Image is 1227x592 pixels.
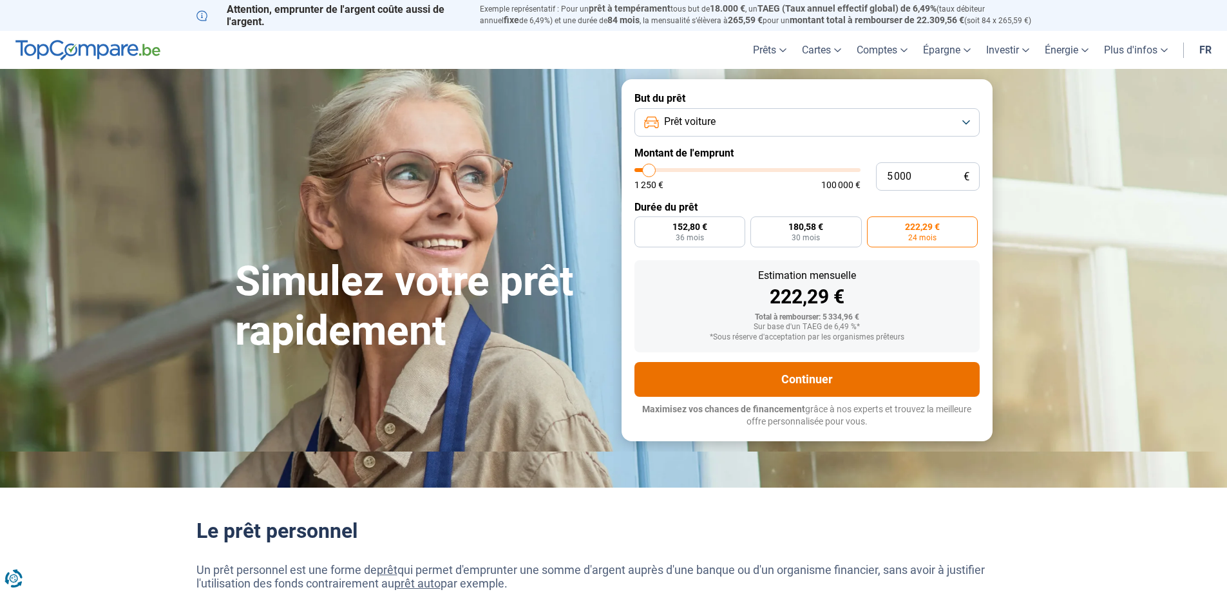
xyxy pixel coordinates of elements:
span: € [964,171,969,182]
span: 265,59 € [728,15,763,25]
label: Montant de l'emprunt [634,147,980,159]
label: But du prêt [634,92,980,104]
div: *Sous réserve d'acceptation par les organismes prêteurs [645,333,969,342]
span: Prêt voiture [664,115,716,129]
div: Estimation mensuelle [645,271,969,281]
span: TAEG (Taux annuel effectif global) de 6,49% [757,3,937,14]
span: prêt à tempérament [589,3,671,14]
img: TopCompare [15,40,160,61]
a: Prêts [745,31,794,69]
a: Investir [978,31,1037,69]
span: 152,80 € [672,222,707,231]
p: Un prêt personnel est une forme de qui permet d'emprunter une somme d'argent auprès d'une banque ... [196,563,1031,591]
p: Attention, emprunter de l'argent coûte aussi de l'argent. [196,3,464,28]
span: 30 mois [792,234,820,242]
span: 222,29 € [905,222,940,231]
h1: Simulez votre prêt rapidement [235,257,606,356]
span: 180,58 € [788,222,823,231]
span: Maximisez vos chances de financement [642,404,805,414]
button: Continuer [634,362,980,397]
div: 222,29 € [645,287,969,307]
span: fixe [504,15,519,25]
a: prêt auto [394,577,441,590]
a: Épargne [915,31,978,69]
a: Énergie [1037,31,1096,69]
div: Sur base d'un TAEG de 6,49 %* [645,323,969,332]
span: 18.000 € [710,3,745,14]
span: 36 mois [676,234,704,242]
a: fr [1192,31,1219,69]
div: Total à rembourser: 5 334,96 € [645,313,969,322]
label: Durée du prêt [634,201,980,213]
a: prêt [377,563,397,577]
a: Comptes [849,31,915,69]
span: 1 250 € [634,180,663,189]
h2: Le prêt personnel [196,519,1031,543]
a: Cartes [794,31,849,69]
p: Exemple représentatif : Pour un tous but de , un (taux débiteur annuel de 6,49%) et une durée de ... [480,3,1031,26]
p: grâce à nos experts et trouvez la meilleure offre personnalisée pour vous. [634,403,980,428]
span: 24 mois [908,234,937,242]
span: 100 000 € [821,180,861,189]
a: Plus d'infos [1096,31,1175,69]
span: 84 mois [607,15,640,25]
button: Prêt voiture [634,108,980,137]
span: montant total à rembourser de 22.309,56 € [790,15,964,25]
